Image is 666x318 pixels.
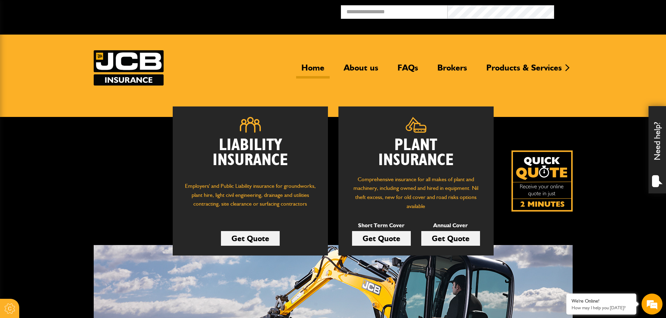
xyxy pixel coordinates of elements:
a: Products & Services [481,62,567,79]
p: Comprehensive insurance for all makes of plant and machinery, including owned and hired in equipm... [349,175,483,210]
p: How may I help you today? [572,305,631,310]
p: Short Term Cover [352,221,411,230]
a: Get Quote [352,231,411,246]
a: JCB Insurance Services [94,50,164,86]
button: Broker Login [554,5,661,16]
a: Home [296,62,330,79]
h2: Plant Insurance [349,138,483,168]
a: Get Quote [221,231,280,246]
div: We're Online! [572,298,631,304]
p: Annual Cover [421,221,480,230]
a: About us [338,62,384,79]
a: Brokers [432,62,472,79]
a: FAQs [392,62,423,79]
h2: Liability Insurance [183,138,317,175]
div: Need help? [649,106,666,193]
img: Quick Quote [511,150,573,212]
img: JCB Insurance Services logo [94,50,164,86]
a: Get your insurance quote isn just 2-minutes [511,150,573,212]
a: Get Quote [421,231,480,246]
p: Employers' and Public Liability insurance for groundworks, plant hire, light civil engineering, d... [183,182,317,215]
